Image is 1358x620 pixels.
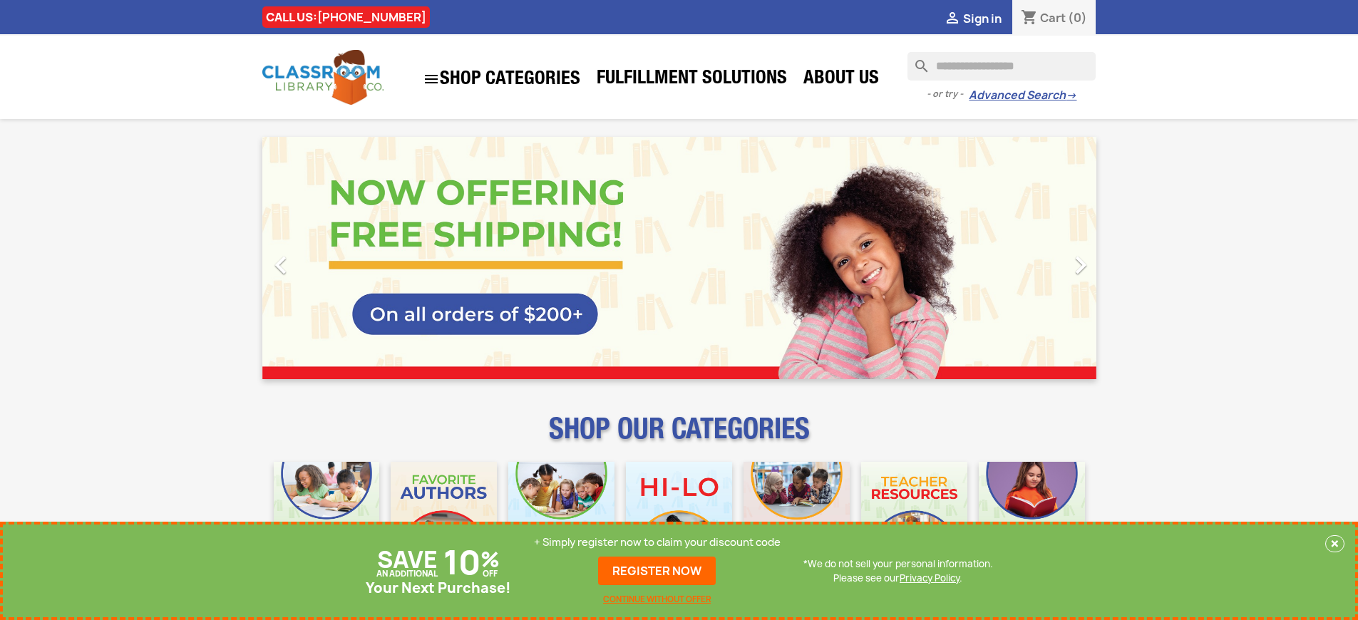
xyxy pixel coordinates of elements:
span: → [1066,88,1076,103]
i:  [944,11,961,28]
a: Fulfillment Solutions [590,66,794,94]
img: CLC_Favorite_Authors_Mobile.jpg [391,462,497,568]
i:  [423,71,440,88]
a: Advanced Search→ [969,88,1076,103]
img: CLC_Bulk_Mobile.jpg [274,462,380,568]
ul: Carousel container [262,137,1096,379]
a: About Us [796,66,886,94]
a:  Sign in [944,11,1002,26]
img: CLC_HiLo_Mobile.jpg [626,462,732,568]
img: CLC_Teacher_Resources_Mobile.jpg [861,462,967,568]
img: Classroom Library Company [262,50,384,105]
img: CLC_Dyslexia_Mobile.jpg [979,462,1085,568]
img: CLC_Fiction_Nonfiction_Mobile.jpg [744,462,850,568]
div: CALL US: [262,6,430,28]
a: [PHONE_NUMBER] [317,9,426,25]
span: (0) [1068,10,1087,26]
a: Previous [262,137,388,379]
i: search [907,52,925,69]
p: SHOP OUR CATEGORIES [262,425,1096,450]
input: Search [907,52,1096,81]
span: - or try - [927,87,969,101]
a: Next [971,137,1096,379]
span: Sign in [963,11,1002,26]
a: SHOP CATEGORIES [416,63,587,95]
img: CLC_Phonics_And_Decodables_Mobile.jpg [508,462,614,568]
i: shopping_cart [1021,10,1038,27]
i:  [1063,247,1099,283]
i:  [263,247,299,283]
span: Cart [1040,10,1066,26]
